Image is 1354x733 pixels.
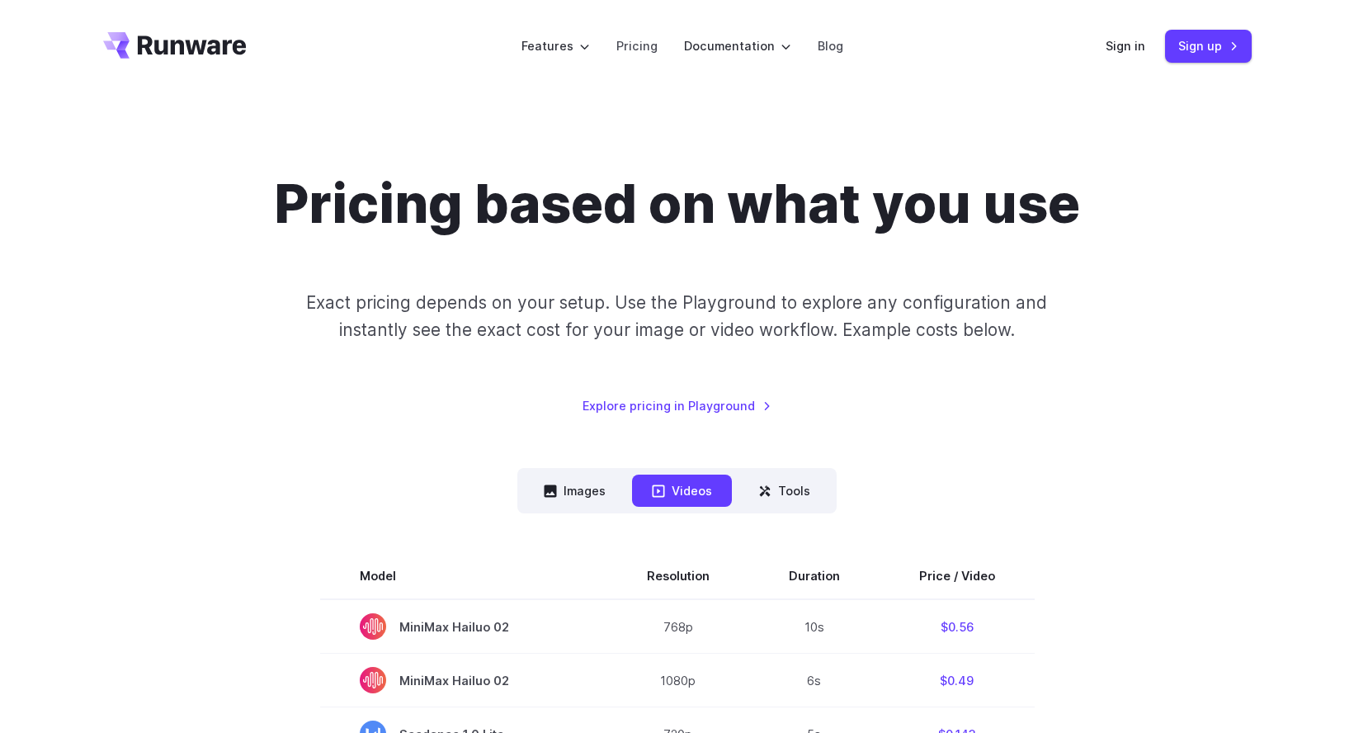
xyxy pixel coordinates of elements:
a: Pricing [616,36,658,55]
a: Explore pricing in Playground [583,396,771,415]
th: Model [320,553,607,599]
p: Exact pricing depends on your setup. Use the Playground to explore any configuration and instantl... [275,289,1078,344]
th: Duration [749,553,880,599]
a: Sign up [1165,30,1252,62]
td: 768p [607,599,749,654]
label: Features [521,36,590,55]
td: 1080p [607,654,749,707]
h1: Pricing based on what you use [274,172,1080,236]
th: Price / Video [880,553,1035,599]
th: Resolution [607,553,749,599]
td: $0.49 [880,654,1035,707]
button: Videos [632,475,732,507]
td: $0.56 [880,599,1035,654]
span: MiniMax Hailuo 02 [360,667,568,693]
td: 6s [749,654,880,707]
button: Images [524,475,625,507]
label: Documentation [684,36,791,55]
td: 10s [749,599,880,654]
button: Tools [738,475,830,507]
a: Blog [818,36,843,55]
a: Sign in [1106,36,1145,55]
span: MiniMax Hailuo 02 [360,613,568,640]
a: Go to / [103,32,247,59]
